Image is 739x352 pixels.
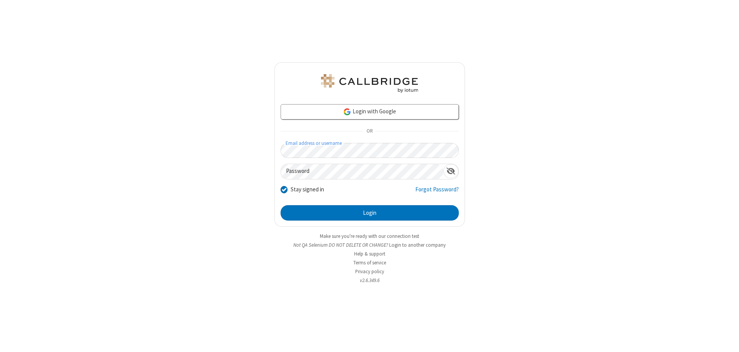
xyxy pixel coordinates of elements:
li: v2.6.349.6 [274,277,465,284]
button: Login [281,205,459,221]
input: Email address or username [281,143,459,158]
img: QA Selenium DO NOT DELETE OR CHANGE [319,74,420,93]
a: Terms of service [353,259,386,266]
img: google-icon.png [343,108,351,116]
a: Make sure you're ready with our connection test [320,233,419,239]
a: Login with Google [281,104,459,120]
input: Password [281,164,443,179]
li: Not QA Selenium DO NOT DELETE OR CHANGE? [274,241,465,249]
a: Forgot Password? [415,185,459,200]
div: Show password [443,164,458,178]
a: Help & support [354,251,385,257]
label: Stay signed in [291,185,324,194]
a: Privacy policy [355,268,384,275]
span: OR [363,126,376,137]
button: Login to another company [389,241,446,249]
